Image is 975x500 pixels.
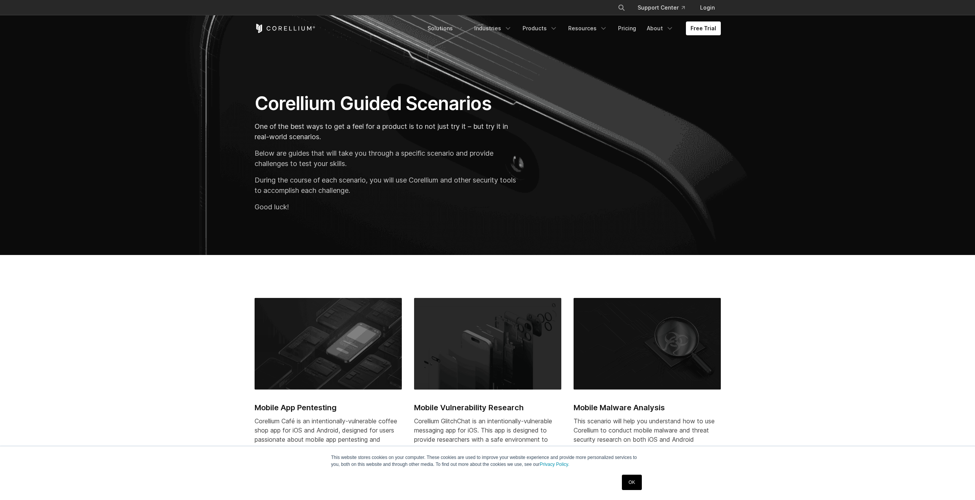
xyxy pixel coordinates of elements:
[255,402,402,413] h2: Mobile App Pentesting
[423,21,468,35] a: Solutions
[613,21,641,35] a: Pricing
[622,475,641,490] a: OK
[255,416,402,453] p: Corellium Café is an intentionally-vulnerable coffee shop app for iOS and Android, designed for u...
[608,1,721,15] div: Navigation Menu
[642,21,678,35] a: About
[470,21,516,35] a: Industries
[255,202,520,212] p: Good luck!
[255,175,520,196] p: During the course of each scenario, you will use Corellium and other security tools to accomplish...
[414,298,561,390] img: Mobile Vulnerability Research
[255,24,316,33] a: Corellium Home
[518,21,562,35] a: Products
[574,298,721,390] img: Mobile Malware Analysis
[694,1,721,15] a: Login
[540,462,569,467] a: Privacy Policy.
[331,454,644,468] p: This website stores cookies on your computer. These cookies are used to improve your website expe...
[255,121,520,142] p: One of the best ways to get a feel for a product is to not just try it – but try it in real-world...
[574,402,721,413] h2: Mobile Malware Analysis
[564,21,612,35] a: Resources
[423,21,721,35] div: Navigation Menu
[414,402,561,413] h2: Mobile Vulnerability Research
[615,1,628,15] button: Search
[631,1,691,15] a: Support Center
[414,416,561,462] p: Corellium GlitchChat is an intentionally-vulnerable messaging app for iOS. This app is designed t...
[255,148,520,169] p: Below are guides that will take you through a specific scenario and provide challenges to test yo...
[255,92,520,115] h1: Corellium Guided Scenarios
[686,21,721,35] a: Free Trial
[255,298,402,390] img: Mobile App Pentesting
[574,416,721,453] p: This scenario will help you understand how to use Corellium to conduct mobile malware and threat ...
